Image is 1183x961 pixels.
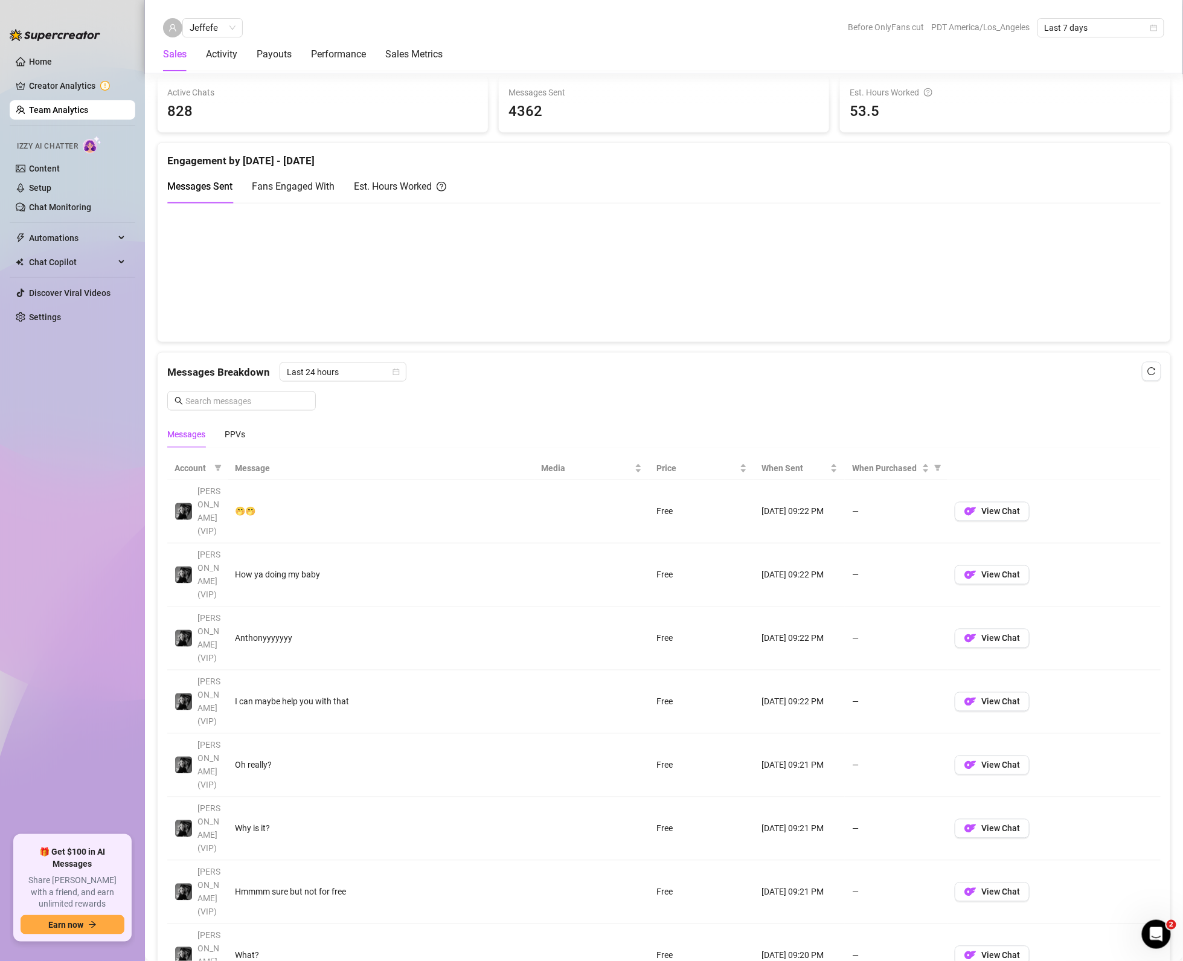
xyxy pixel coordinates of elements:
[656,461,737,475] span: Price
[29,228,115,248] span: Automations
[934,464,941,472] span: filter
[850,86,1161,99] div: Est. Hours Worked
[955,890,1030,900] a: OFView Chat
[29,76,126,95] a: Creator Analytics exclamation-circle
[845,457,947,480] th: When Purchased
[311,47,366,62] div: Performance
[225,428,245,441] div: PPVs
[955,573,1030,583] a: OFView Chat
[197,741,220,790] span: [PERSON_NAME] (VIP)
[197,550,220,600] span: [PERSON_NAME] (VIP)
[48,920,83,930] span: Earn now
[931,18,1030,36] span: PDT America/Los_Angeles
[754,457,845,480] th: When Sent
[754,670,845,734] td: [DATE] 09:22 PM
[761,461,828,475] span: When Sent
[848,18,924,36] span: Before OnlyFans cut
[16,258,24,266] img: Chat Copilot
[29,252,115,272] span: Chat Copilot
[175,820,192,837] img: Kennedy (VIP)
[175,757,192,774] img: Kennedy (VIP)
[924,86,932,99] span: question-circle
[175,461,210,475] span: Account
[981,887,1020,897] span: View Chat
[29,183,51,193] a: Setup
[754,861,845,924] td: [DATE] 09:21 PM
[17,141,78,152] span: Izzy AI Chatter
[981,697,1020,707] span: View Chat
[754,797,845,861] td: [DATE] 09:21 PM
[21,875,124,910] span: Share [PERSON_NAME] with a friend, and earn unlimited rewards
[955,629,1030,648] button: OFView Chat
[955,700,1030,710] a: OFView Chat
[649,861,754,924] td: Free
[235,759,527,772] div: Oh really?
[252,181,335,192] span: Fans Engaged With
[964,506,976,518] img: OF
[29,288,111,298] a: Discover Viral Videos
[845,861,947,924] td: —
[175,884,192,901] img: Kennedy (VIP)
[175,567,192,583] img: Kennedy (VIP)
[235,632,527,645] div: Anthonyyyyyyy
[955,827,1030,837] a: OFView Chat
[393,368,400,376] span: calendar
[167,181,232,192] span: Messages Sent
[235,568,527,582] div: How ya doing my baby
[29,57,52,66] a: Home
[964,696,976,708] img: OF
[964,823,976,835] img: OF
[955,692,1030,712] button: OFView Chat
[16,233,25,243] span: thunderbolt
[167,428,205,441] div: Messages
[354,179,446,194] div: Est. Hours Worked
[83,136,101,153] img: AI Chatter
[955,763,1030,773] a: OFView Chat
[852,461,920,475] span: When Purchased
[932,459,944,477] span: filter
[235,505,527,518] div: 🤭🤭
[167,86,478,99] span: Active Chats
[197,867,220,917] span: [PERSON_NAME] (VIP)
[981,824,1020,834] span: View Chat
[955,510,1030,519] a: OFView Chat
[385,47,443,62] div: Sales Metrics
[212,459,224,477] span: filter
[955,882,1030,902] button: OFView Chat
[167,100,478,123] span: 828
[981,760,1020,770] span: View Chat
[508,86,819,99] span: Messages Sent
[163,47,187,62] div: Sales
[981,507,1020,516] span: View Chat
[10,29,100,41] img: logo-BBDzfeDw.svg
[29,202,91,212] a: Chat Monitoring
[649,734,754,797] td: Free
[964,569,976,581] img: OF
[175,630,192,647] img: Kennedy (VIP)
[235,885,527,899] div: Hmmmm sure but not for free
[981,951,1020,960] span: View Chat
[649,480,754,544] td: Free
[649,544,754,607] td: Free
[754,480,845,544] td: [DATE] 09:22 PM
[981,570,1020,580] span: View Chat
[845,797,947,861] td: —
[175,503,192,520] img: Kennedy (VIP)
[257,47,292,62] div: Payouts
[964,759,976,771] img: OF
[955,502,1030,521] button: OFView Chat
[29,312,61,322] a: Settings
[534,457,650,480] th: Media
[754,544,845,607] td: [DATE] 09:22 PM
[197,487,220,536] span: [PERSON_NAME] (VIP)
[964,632,976,644] img: OF
[287,363,399,381] span: Last 24 hours
[21,915,124,934] button: Earn nowarrow-right
[175,693,192,710] img: Kennedy (VIP)
[845,607,947,670] td: —
[168,24,177,32] span: user
[542,461,633,475] span: Media
[167,143,1161,169] div: Engagement by [DATE] - [DATE]
[850,100,1161,123] span: 53.5
[190,19,236,37] span: Jeffefe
